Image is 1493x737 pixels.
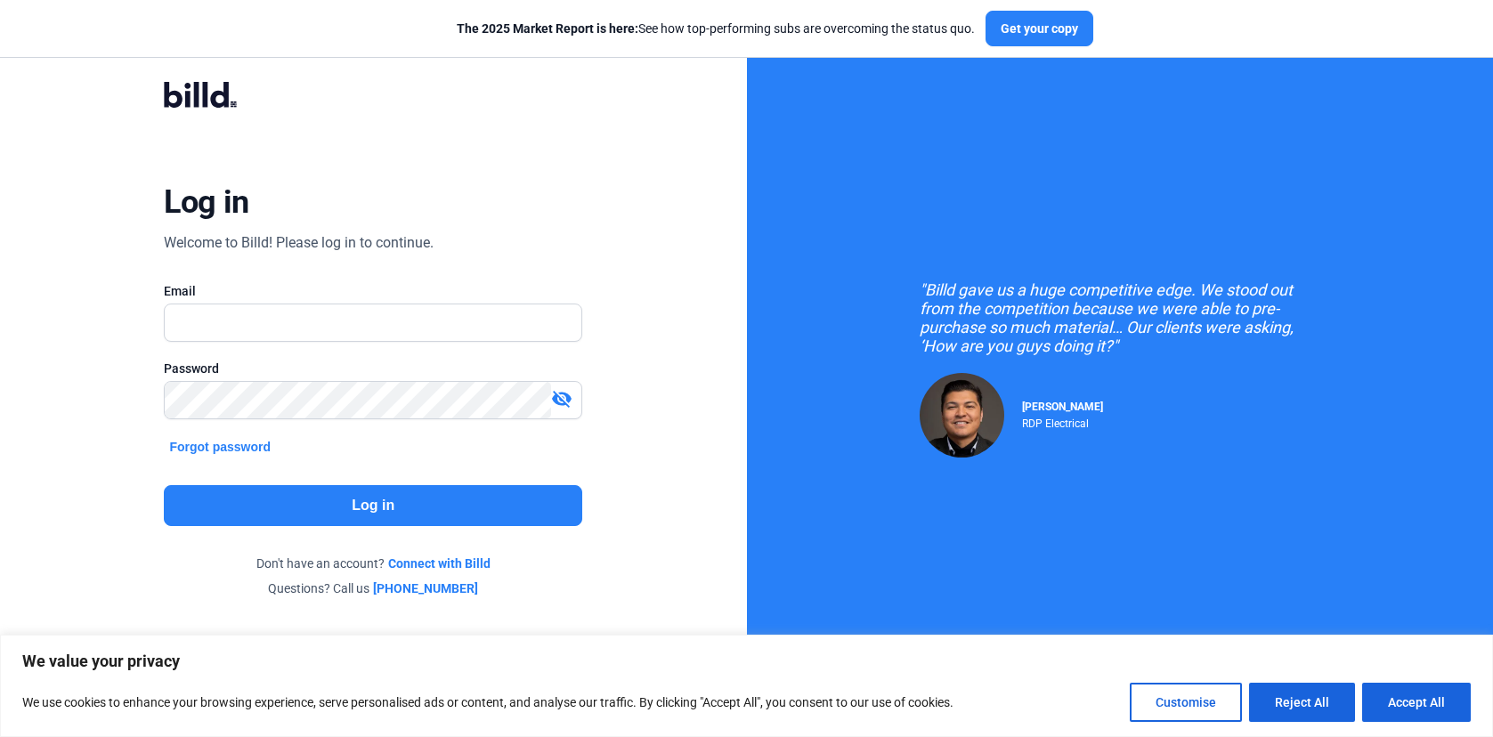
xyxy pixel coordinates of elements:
a: Connect with Billd [388,555,491,572]
div: Questions? Call us [164,579,582,597]
span: The 2025 Market Report is here: [457,21,638,36]
button: Reject All [1249,683,1355,722]
button: Get your copy [986,11,1093,46]
button: Customise [1130,683,1242,722]
span: [PERSON_NAME] [1022,401,1103,413]
button: Forgot password [164,437,276,457]
div: See how top-performing subs are overcoming the status quo. [457,20,975,37]
button: Accept All [1362,683,1471,722]
div: Welcome to Billd! Please log in to continue. [164,232,434,254]
div: Email [164,282,582,300]
div: Log in [164,182,248,222]
button: Log in [164,485,582,526]
p: We use cookies to enhance your browsing experience, serve personalised ads or content, and analys... [22,692,953,713]
p: We value your privacy [22,651,1471,672]
div: Password [164,360,582,377]
img: Raul Pacheco [920,373,1004,458]
div: "Billd gave us a huge competitive edge. We stood out from the competition because we were able to... [920,280,1320,355]
a: [PHONE_NUMBER] [373,579,478,597]
div: Don't have an account? [164,555,582,572]
div: RDP Electrical [1022,413,1103,430]
mat-icon: visibility_off [551,388,572,409]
